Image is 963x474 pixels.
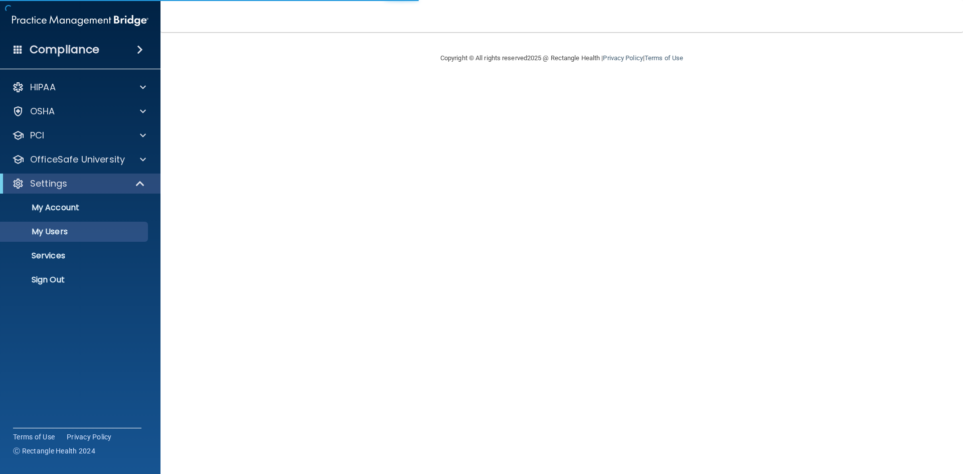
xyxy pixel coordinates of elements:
p: Settings [30,178,67,190]
a: Terms of Use [13,432,55,442]
a: OSHA [12,105,146,117]
p: Services [7,251,143,261]
a: Settings [12,178,145,190]
p: HIPAA [30,81,56,93]
img: PMB logo [12,11,148,31]
p: OSHA [30,105,55,117]
a: Privacy Policy [67,432,112,442]
p: My Users [7,227,143,237]
p: PCI [30,129,44,141]
h4: Compliance [30,43,99,57]
a: OfficeSafe University [12,153,146,166]
a: Terms of Use [645,54,683,62]
a: PCI [12,129,146,141]
a: HIPAA [12,81,146,93]
p: OfficeSafe University [30,153,125,166]
div: Copyright © All rights reserved 2025 @ Rectangle Health | | [379,42,745,74]
p: My Account [7,203,143,213]
p: Sign Out [7,275,143,285]
span: Ⓒ Rectangle Health 2024 [13,446,95,456]
a: Privacy Policy [603,54,643,62]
